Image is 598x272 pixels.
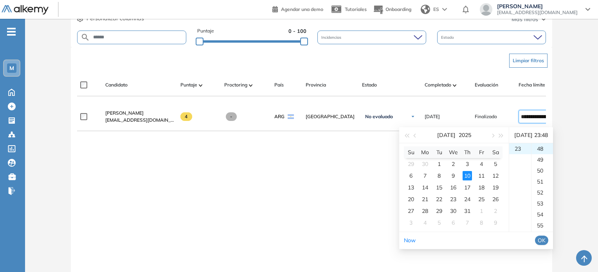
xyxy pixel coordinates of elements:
span: [EMAIL_ADDRESS][DOMAIN_NAME] [497,9,578,16]
span: Puntaje [180,81,197,88]
span: ES [433,6,439,13]
div: 53 [531,198,553,209]
div: Estado [437,31,546,44]
div: 1 [477,206,486,216]
div: 50 [531,165,553,176]
span: OK [538,236,546,245]
span: Candidato [105,81,128,88]
td: 2025-07-10 [460,170,474,182]
span: 0 - 100 [288,27,306,35]
td: 2025-06-30 [418,158,432,170]
span: Evaluación [475,81,498,88]
img: SEARCH_ALT [81,32,90,42]
div: 6 [448,218,458,227]
td: 2025-08-06 [446,217,460,229]
td: 2025-07-18 [474,182,488,193]
td: 2025-07-09 [446,170,460,182]
span: Agendar una demo [281,6,323,12]
td: 2025-07-15 [432,182,446,193]
img: Ícono de flecha [411,114,415,119]
div: 27 [406,206,416,216]
div: 17 [463,183,472,192]
div: 29 [434,206,444,216]
td: 2025-07-02 [446,158,460,170]
div: 16 [448,183,458,192]
td: 2025-07-07 [418,170,432,182]
td: 2025-07-16 [446,182,460,193]
div: 23 [509,143,531,154]
td: 2025-08-09 [488,217,503,229]
td: 2025-08-04 [418,217,432,229]
td: 2025-07-26 [488,193,503,205]
div: 9 [448,171,458,180]
span: [PERSON_NAME] [497,3,578,9]
th: Tu [432,146,446,158]
div: 14 [420,183,430,192]
td: 2025-08-05 [432,217,446,229]
div: 51 [531,176,553,187]
div: 48 [531,143,553,154]
div: 11 [477,171,486,180]
span: Tutoriales [345,6,367,12]
button: Onboarding [373,1,411,18]
div: 31 [463,206,472,216]
div: 55 [531,220,553,231]
div: 12 [491,171,500,180]
div: 23 [448,195,458,204]
div: 13 [406,183,416,192]
button: Limpiar filtros [509,54,548,68]
span: País [274,81,284,88]
a: [PERSON_NAME] [105,110,174,117]
span: Estado [362,81,377,88]
img: [missing "en.ARROW_ALT" translation] [249,84,253,86]
img: world [421,5,430,14]
img: ARG [288,114,294,119]
th: Su [404,146,418,158]
span: No evaluado [365,113,393,120]
td: 2025-07-29 [432,205,446,217]
div: 4 [420,218,430,227]
button: 2025 [459,127,471,143]
td: 2025-07-06 [404,170,418,182]
div: 8 [434,171,444,180]
img: Logo [2,5,49,15]
div: [DATE] 23:48 [512,127,550,143]
a: Now [404,237,416,244]
div: 25 [477,195,486,204]
div: 9 [491,218,500,227]
div: 10 [463,171,472,180]
div: 22 [434,195,444,204]
span: [GEOGRAPHIC_DATA] [306,113,356,120]
img: [missing "en.ARROW_ALT" translation] [453,84,457,86]
td: 2025-07-25 [474,193,488,205]
span: [EMAIL_ADDRESS][DOMAIN_NAME] [105,117,174,124]
div: 4 [477,159,486,169]
div: 54 [531,209,553,220]
span: Onboarding [385,6,411,12]
div: 8 [477,218,486,227]
button: Más filtros [512,15,546,23]
td: 2025-07-12 [488,170,503,182]
span: Fecha límite [519,81,545,88]
td: 2025-07-20 [404,193,418,205]
td: 2025-07-13 [404,182,418,193]
div: 7 [463,218,472,227]
td: 2025-07-27 [404,205,418,217]
div: 18 [477,183,486,192]
div: 6 [406,171,416,180]
span: [DATE] [425,113,440,120]
div: 19 [491,183,500,192]
td: 2025-08-07 [460,217,474,229]
td: 2025-07-30 [446,205,460,217]
button: OK [535,236,548,245]
th: We [446,146,460,158]
div: 3 [406,218,416,227]
td: 2025-07-05 [488,158,503,170]
div: 21 [420,195,430,204]
div: 20 [406,195,416,204]
span: M [9,65,14,71]
button: [DATE] [437,127,456,143]
td: 2025-07-22 [432,193,446,205]
th: Mo [418,146,432,158]
span: Completado [425,81,451,88]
